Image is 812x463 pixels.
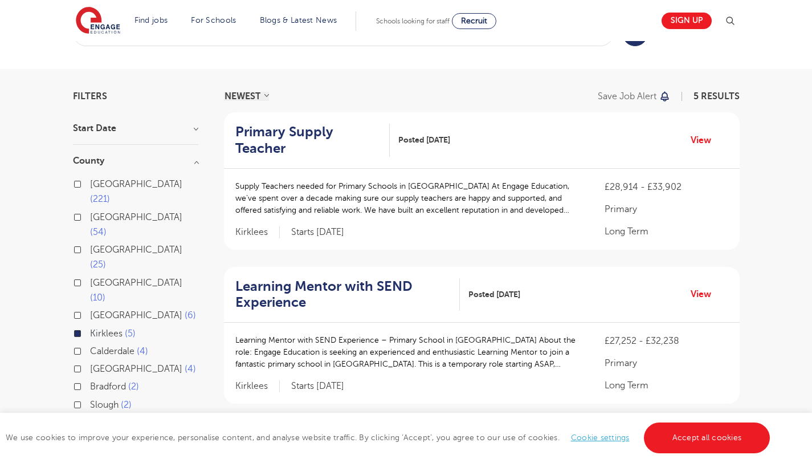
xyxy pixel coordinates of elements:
span: 4 [137,346,148,356]
a: Accept all cookies [644,423,770,453]
span: Posted [DATE] [398,134,450,146]
a: View [691,133,720,148]
span: [GEOGRAPHIC_DATA] [90,310,182,320]
span: Schools looking for staff [376,17,450,25]
p: Learning Mentor with SEND Experience – Primary School in [GEOGRAPHIC_DATA] About the role: Engage... [235,334,582,370]
span: 5 RESULTS [693,91,740,101]
span: Kirklees [90,328,123,339]
input: Slough 2 [90,400,97,407]
p: Primary [605,356,728,370]
a: Learning Mentor with SEND Experience [235,278,460,311]
a: Find jobs [134,16,168,25]
input: [GEOGRAPHIC_DATA] 4 [90,364,97,371]
input: [GEOGRAPHIC_DATA] 221 [90,179,97,186]
span: [GEOGRAPHIC_DATA] [90,278,182,288]
span: Kirklees [235,226,280,238]
p: Starts [DATE] [291,226,344,238]
input: Kirklees 5 [90,328,97,336]
span: Posted [DATE] [468,289,520,300]
button: Save job alert [598,92,671,101]
span: [GEOGRAPHIC_DATA] [90,179,182,189]
a: Recruit [452,13,496,29]
span: Bradford [90,381,126,392]
input: [GEOGRAPHIC_DATA] 10 [90,278,97,285]
span: 10 [90,293,105,303]
p: Supply Teachers needed for Primary Schools in [GEOGRAPHIC_DATA] At Engage Education, we’ve spent ... [235,180,582,216]
a: Cookie settings [571,433,630,442]
h3: Start Date [73,124,198,133]
span: 2 [121,400,132,410]
span: Filters [73,92,107,101]
a: Primary Supply Teacher [235,124,390,157]
p: £27,252 - £32,238 [605,334,728,348]
p: Save job alert [598,92,656,101]
a: Blogs & Latest News [260,16,337,25]
h3: County [73,156,198,165]
span: Kirklees [235,380,280,392]
span: 221 [90,194,110,204]
input: [GEOGRAPHIC_DATA] 6 [90,310,97,318]
p: Primary [605,202,728,216]
span: Slough [90,400,119,410]
p: Long Term [605,225,728,238]
span: [GEOGRAPHIC_DATA] [90,245,182,255]
h2: Primary Supply Teacher [235,124,381,157]
img: Engage Education [76,7,120,35]
span: [GEOGRAPHIC_DATA] [90,364,182,374]
h2: Learning Mentor with SEND Experience [235,278,451,311]
span: 5 [125,328,136,339]
span: Recruit [461,17,487,25]
span: 54 [90,227,107,237]
p: Starts [DATE] [291,380,344,392]
span: 2 [128,381,139,392]
span: 4 [185,364,196,374]
span: 6 [185,310,196,320]
input: Bradford 2 [90,381,97,389]
a: View [691,287,720,302]
input: Calderdale 4 [90,346,97,354]
input: [GEOGRAPHIC_DATA] 54 [90,212,97,220]
p: Long Term [605,379,728,392]
span: 25 [90,259,106,270]
p: £28,914 - £33,902 [605,180,728,194]
input: [GEOGRAPHIC_DATA] 25 [90,245,97,252]
a: For Schools [191,16,236,25]
span: We use cookies to improve your experience, personalise content, and analyse website traffic. By c... [6,433,773,442]
span: [GEOGRAPHIC_DATA] [90,212,182,222]
span: Calderdale [90,346,134,356]
a: Sign up [662,13,712,29]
